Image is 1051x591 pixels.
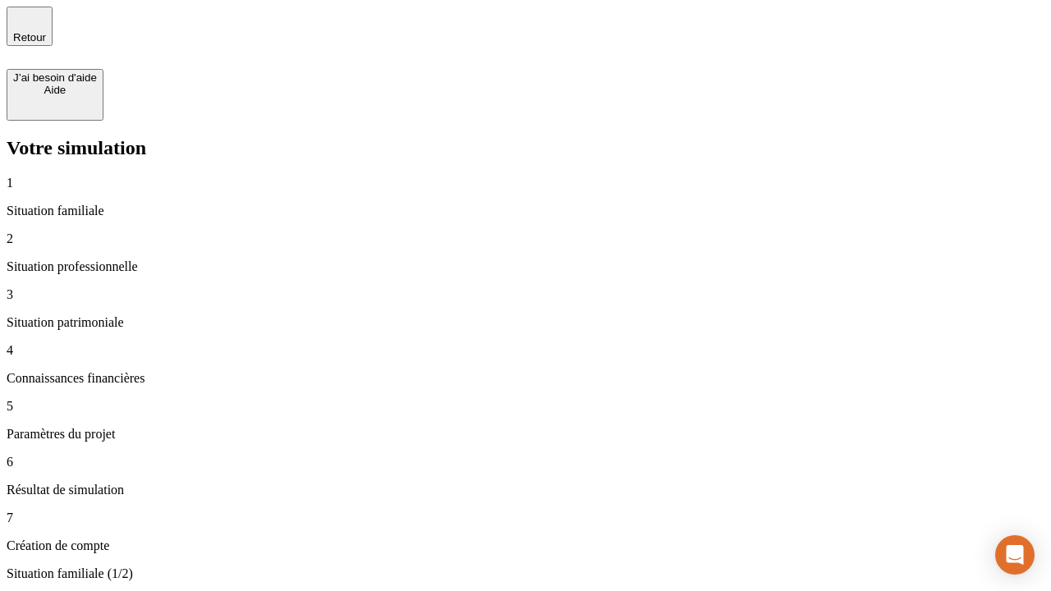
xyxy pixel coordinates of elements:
[7,538,1044,553] p: Création de compte
[995,535,1035,575] div: Open Intercom Messenger
[7,511,1044,525] p: 7
[7,455,1044,470] p: 6
[7,259,1044,274] p: Situation professionnelle
[7,69,103,121] button: J’ai besoin d'aideAide
[7,176,1044,190] p: 1
[7,137,1044,159] h2: Votre simulation
[7,343,1044,358] p: 4
[13,71,97,84] div: J’ai besoin d'aide
[13,31,46,44] span: Retour
[7,204,1044,218] p: Situation familiale
[7,371,1044,386] p: Connaissances financières
[7,399,1044,414] p: 5
[7,427,1044,442] p: Paramètres du projet
[7,231,1044,246] p: 2
[13,84,97,96] div: Aide
[7,483,1044,497] p: Résultat de simulation
[7,7,53,46] button: Retour
[7,287,1044,302] p: 3
[7,566,1044,581] p: Situation familiale (1/2)
[7,315,1044,330] p: Situation patrimoniale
